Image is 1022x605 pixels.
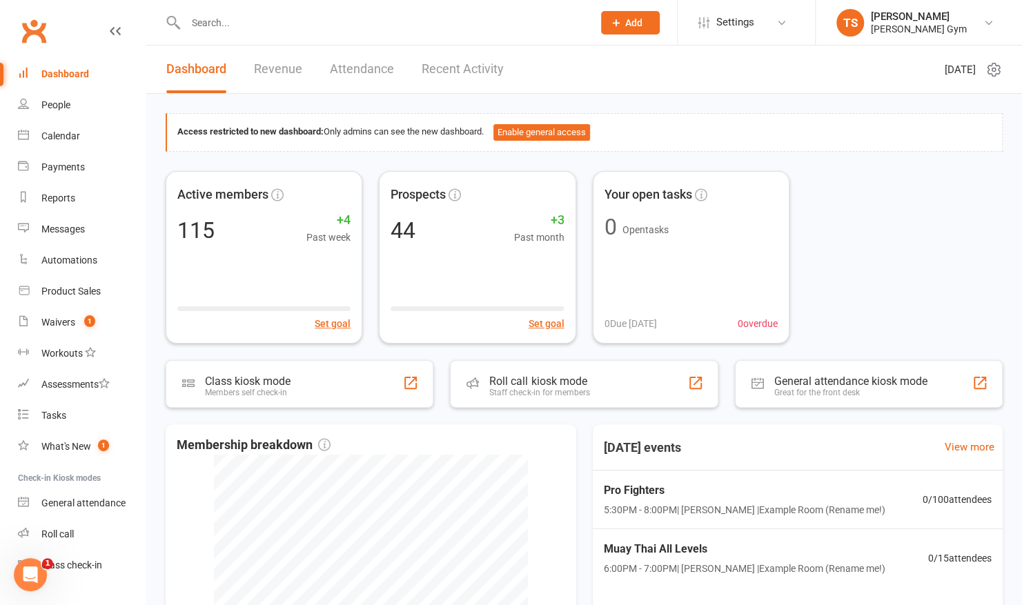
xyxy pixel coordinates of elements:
a: Waivers 1 [18,307,146,338]
button: Set goal [529,316,564,331]
a: What's New1 [18,431,146,462]
div: Staff check-in for members [489,388,589,397]
a: Roll call [18,519,146,550]
span: 0 overdue [738,316,778,331]
div: Great for the front desk [774,388,927,397]
a: Revenue [254,46,302,93]
div: People [41,99,70,110]
a: Dashboard [166,46,226,93]
div: Class kiosk mode [205,375,291,388]
div: Members self check-in [205,388,291,397]
div: 0 [605,216,617,238]
div: Waivers [41,317,75,328]
span: Prospects [391,185,446,205]
button: Add [601,11,660,34]
div: Assessments [41,379,110,390]
span: 1 [84,315,95,327]
span: Your open tasks [605,185,692,205]
a: Class kiosk mode [18,550,146,581]
div: Only admins can see the new dashboard. [177,124,992,141]
span: Open tasks [622,224,669,235]
span: Pro Fighters [604,482,885,499]
a: Assessments [18,369,146,400]
a: View more [945,439,994,455]
a: Attendance [330,46,394,93]
div: [PERSON_NAME] Gym [871,23,967,35]
div: What's New [41,441,91,452]
button: Enable general access [493,124,590,141]
div: General attendance kiosk mode [774,375,927,388]
div: General attendance [41,497,126,508]
div: Payments [41,161,85,172]
a: Reports [18,183,146,214]
span: 0 / 15 attendees [928,551,992,566]
div: Class check-in [41,559,102,571]
span: +4 [306,210,351,230]
div: Dashboard [41,68,89,79]
div: Reports [41,192,75,204]
span: +3 [514,210,564,230]
div: Calendar [41,130,80,141]
a: Calendar [18,121,146,152]
span: 6:00PM - 7:00PM | [PERSON_NAME] | Example Room (Rename me!) [604,561,885,576]
div: Tasks [41,410,66,421]
a: Product Sales [18,276,146,307]
input: Search... [181,13,583,32]
span: 1 [98,439,109,451]
a: Workouts [18,338,146,369]
a: People [18,90,146,121]
span: [DATE] [945,61,976,78]
span: Membership breakdown [177,435,331,455]
button: Set goal [315,316,351,331]
a: Payments [18,152,146,183]
span: 5:30PM - 8:00PM | [PERSON_NAME] | Example Room (Rename me!) [604,502,885,517]
a: Recent Activity [422,46,504,93]
div: Automations [41,255,97,266]
a: Clubworx [17,14,51,48]
div: Product Sales [41,286,101,297]
span: Muay Thai All Levels [604,540,885,558]
span: Past week [306,230,351,245]
span: 1 [42,558,53,569]
iframe: Intercom live chat [14,558,47,591]
a: Messages [18,214,146,245]
span: Add [625,17,642,28]
div: Messages [41,224,85,235]
a: Tasks [18,400,146,431]
div: Roll call [41,528,74,539]
span: Active members [177,185,268,205]
div: Workouts [41,348,83,359]
h3: [DATE] events [593,435,692,460]
span: 0 / 100 attendees [923,492,992,507]
div: Roll call kiosk mode [489,375,589,388]
div: TS [836,9,864,37]
span: Past month [514,230,564,245]
a: General attendance kiosk mode [18,488,146,519]
div: 44 [391,219,415,241]
div: 115 [177,219,215,241]
span: Settings [716,7,754,38]
span: 0 Due [DATE] [605,316,657,331]
a: Automations [18,245,146,276]
strong: Access restricted to new dashboard: [177,126,324,137]
div: [PERSON_NAME] [871,10,967,23]
a: Dashboard [18,59,146,90]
